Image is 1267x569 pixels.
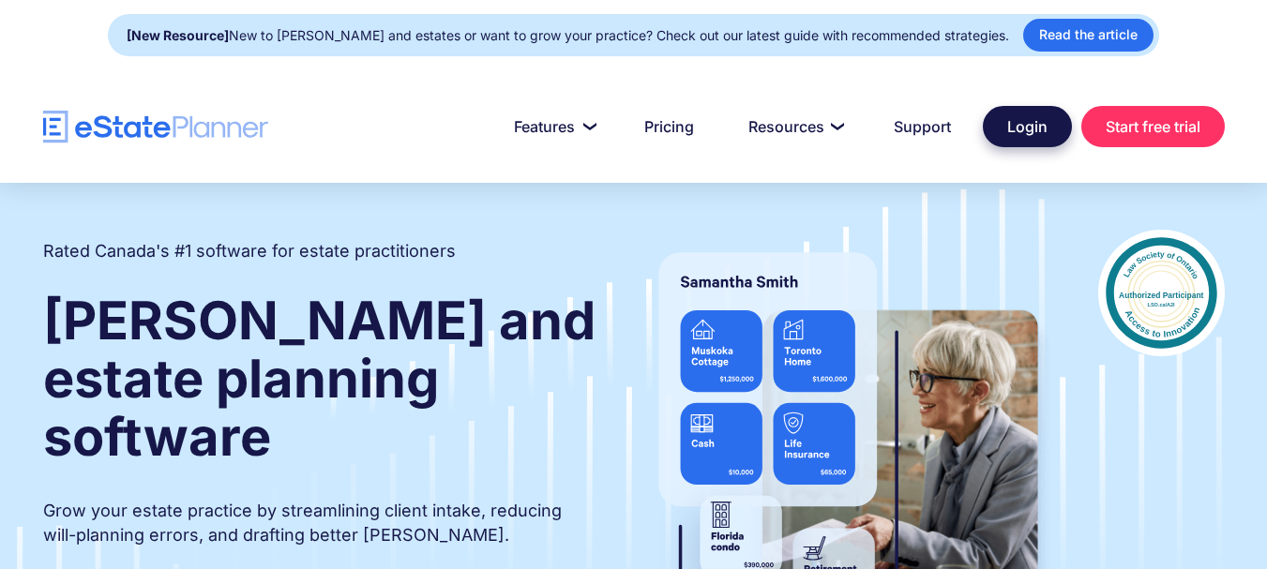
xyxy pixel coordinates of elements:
a: Read the article [1023,19,1154,52]
p: Grow your estate practice by streamlining client intake, reducing will-planning errors, and draft... [43,499,598,547]
a: Support [871,108,973,145]
a: Features [491,108,612,145]
a: Login [983,106,1072,147]
h2: Rated Canada's #1 software for estate practitioners [43,239,456,263]
a: home [43,111,268,143]
div: New to [PERSON_NAME] and estates or want to grow your practice? Check out our latest guide with r... [127,22,1009,49]
strong: [PERSON_NAME] and estate planning software [43,289,596,469]
a: Start free trial [1081,106,1225,147]
a: Pricing [622,108,716,145]
a: Resources [726,108,862,145]
strong: [New Resource] [127,27,229,43]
